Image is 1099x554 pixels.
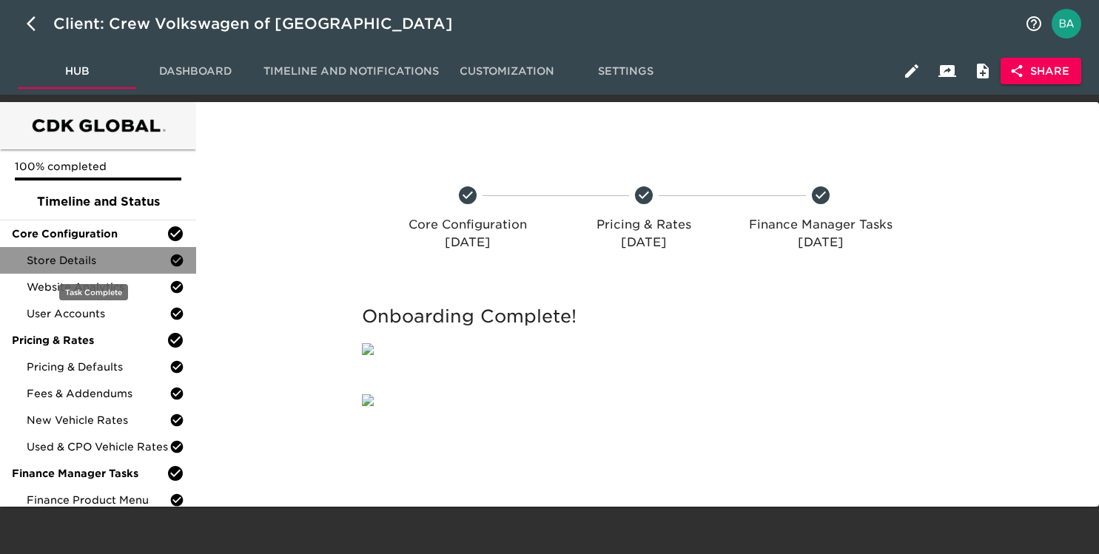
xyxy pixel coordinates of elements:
span: Pricing & Rates [12,333,167,348]
img: qkibX1zbU72zw90W6Gan%2FTemplates%2FRjS7uaFIXtg43HUzxvoG%2F3e51d9d6-1114-4229-a5bf-f5ca567b6beb.jpg [362,394,374,406]
p: [DATE] [739,234,903,251]
span: New Vehicle Rates [27,413,169,428]
span: Pricing & Defaults [27,359,169,374]
p: Core Configuration [386,216,550,234]
span: Used & CPO Vehicle Rates [27,439,169,454]
p: 100% completed [15,159,181,174]
button: Client View [930,53,965,89]
button: notifications [1016,6,1052,41]
button: Internal Notes and Comments [965,53,1001,89]
span: User Accounts [27,306,169,321]
span: Share [1012,62,1069,81]
span: Fees & Addendums [27,386,169,401]
img: Profile [1052,9,1081,38]
span: Settings [575,62,676,81]
p: Pricing & Rates [562,216,726,234]
span: Customization [457,62,557,81]
span: Timeline and Notifications [263,62,439,81]
p: [DATE] [386,234,550,251]
span: Website Analytics [27,280,169,294]
span: Finance Manager Tasks [12,466,167,481]
button: Edit Hub [894,53,930,89]
button: Share [1001,58,1081,85]
span: Core Configuration [12,226,167,241]
img: qkibX1zbU72zw90W6Gan%2FTemplates%2FRjS7uaFIXtg43HUzxvoG%2F5032e6d8-b7fd-493e-871b-cf634c9dfc87.png [362,343,374,355]
span: Dashboard [145,62,246,81]
span: Hub [27,62,127,81]
span: Store Details [27,253,169,268]
h5: Onboarding Complete! [362,305,927,328]
div: Client: Crew Volkswagen of [GEOGRAPHIC_DATA] [53,12,474,36]
span: Finance Product Menu [27,493,169,507]
span: Timeline and Status [12,193,184,211]
p: [DATE] [562,234,726,251]
p: Finance Manager Tasks [739,216,903,234]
